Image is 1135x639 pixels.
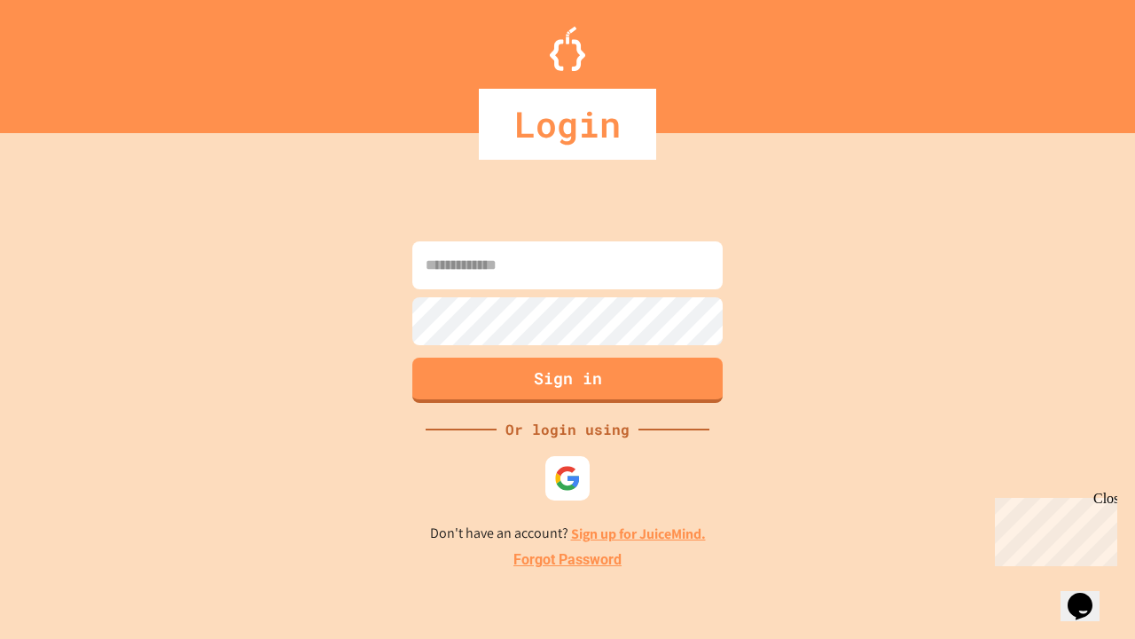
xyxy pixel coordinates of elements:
p: Don't have an account? [430,523,706,545]
div: Chat with us now!Close [7,7,122,113]
div: Or login using [497,419,638,440]
a: Forgot Password [513,549,622,571]
div: Login [479,89,656,160]
button: Sign in [412,358,723,403]
a: Sign up for JuiceMind. [571,525,706,543]
iframe: chat widget [988,491,1117,566]
img: google-icon.svg [554,465,581,492]
iframe: chat widget [1061,568,1117,621]
img: Logo.svg [550,27,585,71]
